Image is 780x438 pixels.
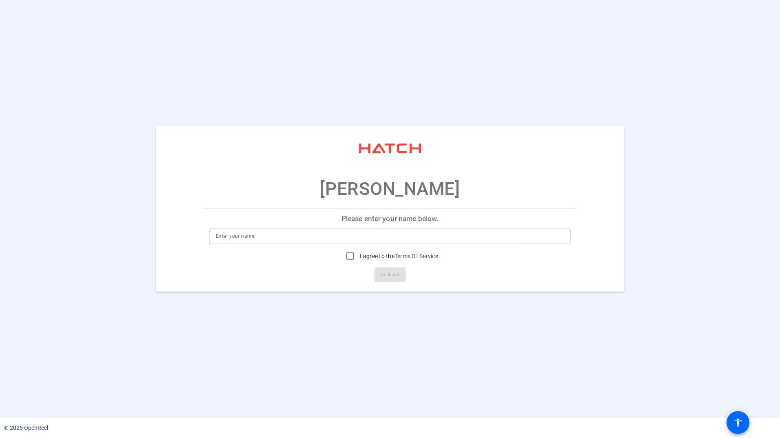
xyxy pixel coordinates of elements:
[4,424,48,432] div: © 2025 OpenReel
[349,134,431,163] img: company-logo
[733,418,743,427] mat-icon: accessibility
[216,231,564,241] input: Enter your name
[394,253,438,259] a: Terms Of Service
[320,175,460,202] p: [PERSON_NAME]
[203,209,577,228] p: Please enter your name below.
[358,252,438,260] label: I agree to the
